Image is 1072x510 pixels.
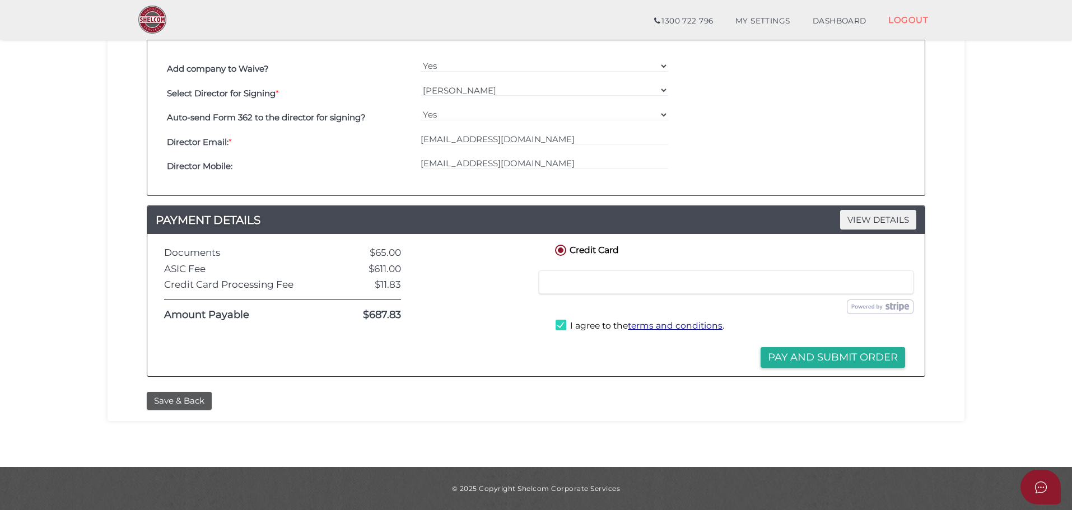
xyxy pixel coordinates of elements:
a: PAYMENT DETAILSVIEW DETAILS [147,211,925,229]
a: DASHBOARD [801,10,878,32]
b: Director Email: [167,137,229,147]
b: Select Director for Signing [167,88,276,99]
img: stripe.png [847,300,913,314]
div: $611.00 [319,264,409,274]
h4: PAYMENT DETAILS [147,211,925,229]
div: Credit Card Processing Fee [156,279,319,290]
button: Open asap [1020,470,1061,504]
a: MY SETTINGS [724,10,801,32]
div: $65.00 [319,247,409,258]
div: © 2025 Copyright Shelcom Corporate Services [116,484,956,493]
iframe: Secure card payment input frame [546,277,906,287]
b: Add company to Waive? [167,63,269,74]
div: $11.83 [319,279,409,290]
a: LOGOUT [877,8,939,31]
span: VIEW DETAILS [840,210,916,230]
b: Director Mobile: [167,161,232,171]
label: Credit Card [553,242,619,256]
label: I agree to the . [556,320,724,334]
div: Documents [156,247,319,258]
a: 1300 722 796 [643,10,724,32]
div: ASIC Fee [156,264,319,274]
button: Save & Back [147,392,212,410]
button: Pay and Submit Order [761,347,905,368]
div: Amount Payable [156,310,319,321]
b: Auto-send Form 362 to the director for signing? [167,112,366,123]
a: terms and conditions [628,320,723,331]
div: $687.83 [319,310,409,321]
